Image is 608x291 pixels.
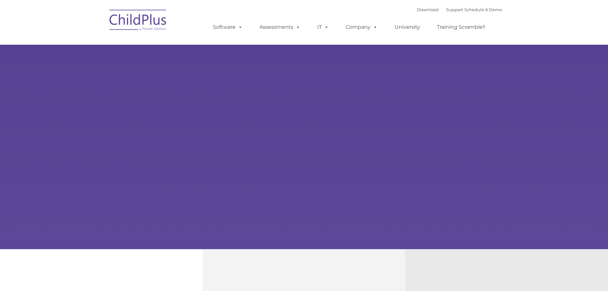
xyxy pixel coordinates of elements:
[253,21,307,34] a: Assessments
[446,7,463,12] a: Support
[417,7,502,12] font: |
[339,21,384,34] a: Company
[206,21,249,34] a: Software
[431,21,492,34] a: Training Scramble!!
[106,5,170,37] img: ChildPlus by Procare Solutions
[417,7,439,12] a: Download
[464,7,502,12] a: Schedule A Demo
[388,21,426,34] a: University
[311,21,335,34] a: IT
